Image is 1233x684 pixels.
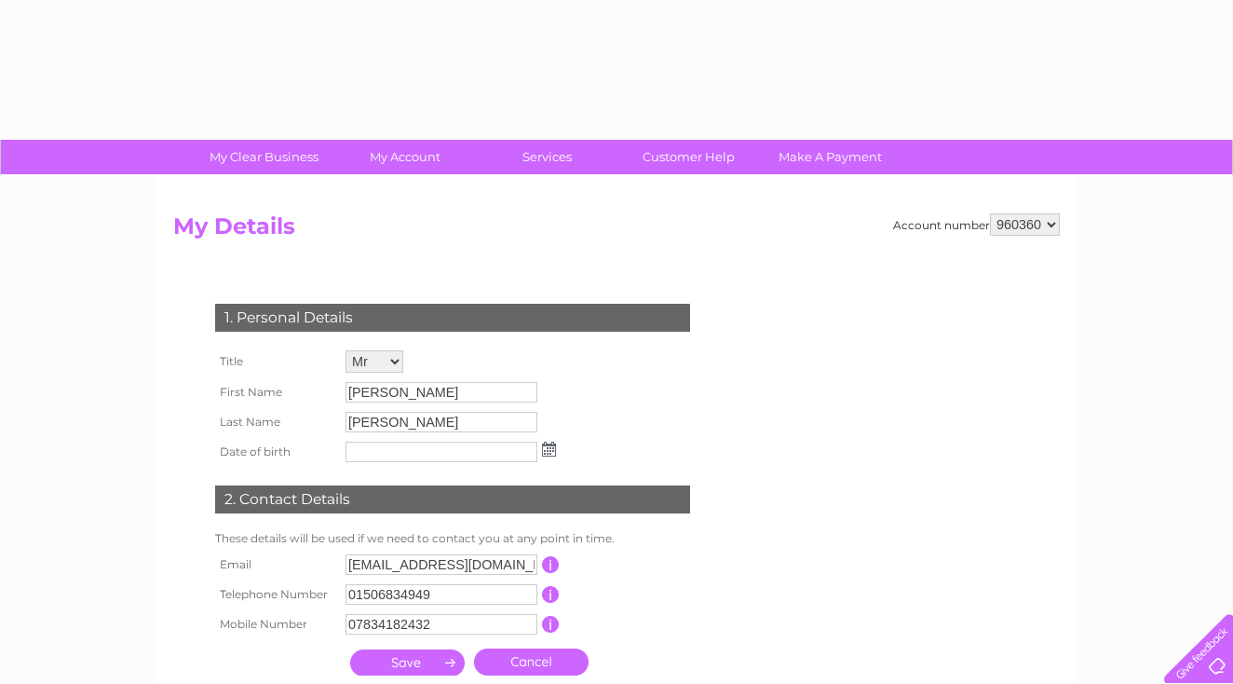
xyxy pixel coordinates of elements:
[215,304,690,332] div: 1. Personal Details
[470,140,624,174] a: Services
[210,527,695,550] td: These details will be used if we need to contact you at any point in time.
[350,650,465,676] input: Submit
[542,586,560,603] input: Information
[210,346,341,377] th: Title
[893,213,1060,236] div: Account number
[210,580,341,609] th: Telephone Number
[542,616,560,633] input: Information
[210,550,341,580] th: Email
[542,442,556,457] img: ...
[210,437,341,467] th: Date of birth
[173,213,1060,249] h2: My Details
[542,556,560,573] input: Information
[612,140,766,174] a: Customer Help
[210,377,341,407] th: First Name
[210,609,341,639] th: Mobile Number
[215,486,690,513] div: 2. Contact Details
[210,407,341,437] th: Last Name
[753,140,907,174] a: Make A Payment
[187,140,341,174] a: My Clear Business
[329,140,482,174] a: My Account
[474,649,589,676] a: Cancel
